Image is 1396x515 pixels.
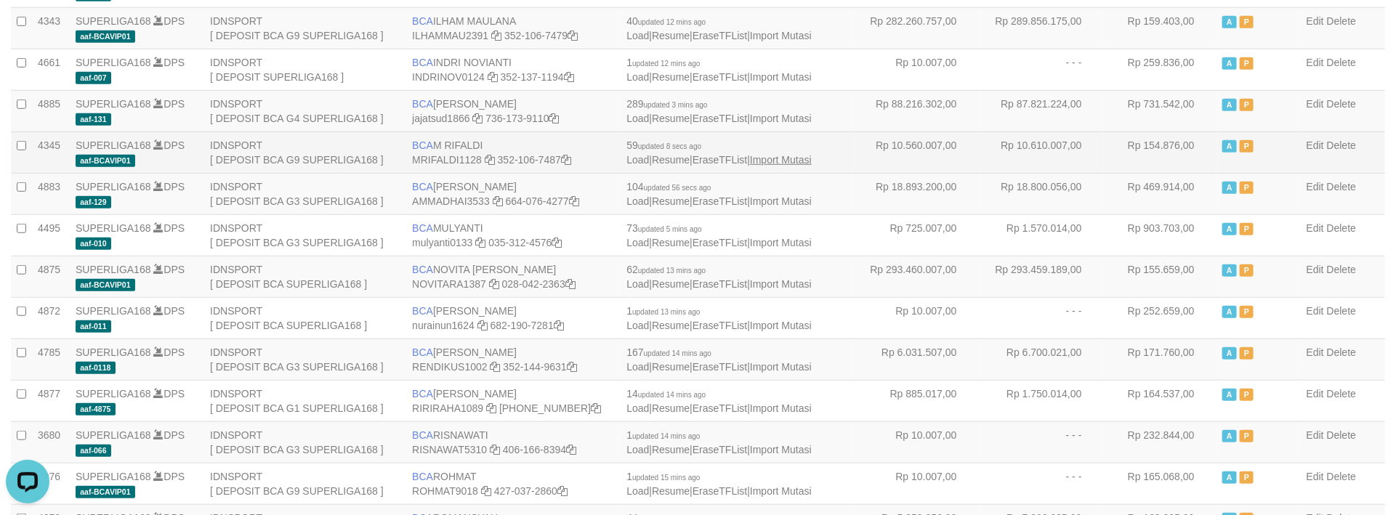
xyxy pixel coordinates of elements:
td: [PERSON_NAME] 352-144-9631 [406,338,621,380]
td: 4345 [32,131,70,173]
a: ILHAMMAU2391 [412,30,488,41]
a: mulyanti0133 [412,237,472,248]
span: Active [1222,347,1237,360]
span: BCA [412,429,433,441]
td: M RIFALDI 352-106-7487 [406,131,621,173]
a: EraseTFList [693,71,747,83]
a: Delete [1327,388,1356,400]
a: Delete [1327,181,1356,192]
a: Copy 7361739110 to clipboard [549,113,560,124]
span: updated 14 mins ago [644,349,711,357]
td: DPS [70,214,204,256]
a: Resume [652,71,690,83]
a: SUPERLIGA168 [76,222,151,234]
a: Import Mutasi [750,195,812,207]
a: MRIFALDI1128 [412,154,482,166]
a: Copy ROHMAT9018 to clipboard [481,485,491,497]
span: Paused [1240,16,1254,28]
a: Copy 3521371194 to clipboard [564,71,574,83]
span: | | | [626,471,812,497]
a: Edit [1307,388,1324,400]
td: DPS [70,463,204,504]
a: SUPERLIGA168 [76,388,151,400]
span: BCA [412,305,433,317]
span: 40 [626,15,706,27]
td: Rp 6.031.507,00 [854,338,979,380]
a: EraseTFList [693,444,747,455]
a: Edit [1307,305,1324,317]
td: DPS [70,256,204,297]
td: 4661 [32,49,70,90]
span: updated 13 mins ago [632,308,700,316]
a: Import Mutasi [750,237,812,248]
td: 4883 [32,173,70,214]
a: SUPERLIGA168 [76,429,151,441]
span: Active [1222,306,1237,318]
td: IDNSPORT [ DEPOSIT BCA G9 SUPERLIGA168 ] [204,7,406,49]
td: - - - [979,421,1104,463]
a: Load [626,278,649,290]
a: EraseTFList [693,154,747,166]
td: DPS [70,90,204,131]
a: Import Mutasi [750,113,812,124]
a: Load [626,195,649,207]
a: Load [626,361,649,373]
span: Paused [1240,140,1254,153]
a: Copy RENDIKUS1002 to clipboard [491,361,501,373]
a: Edit [1307,264,1324,275]
span: aaf-131 [76,113,111,126]
td: Rp 725.007,00 [854,214,979,256]
span: BCA [412,346,433,358]
a: SUPERLIGA168 [76,15,151,27]
a: Load [626,320,649,331]
a: Edit [1307,139,1324,151]
td: Rp 18.800.056,00 [979,173,1104,214]
a: Edit [1307,222,1324,234]
a: Import Mutasi [750,361,812,373]
a: Copy nurainun1624 to clipboard [477,320,488,331]
span: Active [1222,264,1237,277]
span: 1 [626,57,700,68]
td: ILHAM MAULANA 352-106-7479 [406,7,621,49]
a: Edit [1307,429,1324,441]
span: Paused [1240,223,1254,235]
span: updated 8 secs ago [638,142,701,150]
span: Active [1222,471,1237,484]
a: EraseTFList [693,361,747,373]
td: DPS [70,380,204,421]
td: Rp 165.068,00 [1104,463,1217,504]
td: IDNSPORT [ DEPOSIT BCA G9 SUPERLIGA168 ] [204,463,406,504]
a: SUPERLIGA168 [76,57,151,68]
td: Rp 232.844,00 [1104,421,1217,463]
a: Resume [652,195,690,207]
a: Copy 6640764277 to clipboard [569,195,579,207]
a: Copy mulyanti0133 to clipboard [475,237,485,248]
td: Rp 469.914,00 [1104,173,1217,214]
a: Delete [1327,471,1356,482]
td: [PERSON_NAME] [PHONE_NUMBER] [406,380,621,421]
td: DPS [70,338,204,380]
td: Rp 10.007,00 [854,463,979,504]
span: BCA [412,57,433,68]
a: EraseTFList [693,30,747,41]
span: BCA [412,222,433,234]
td: IDNSPORT [ DEPOSIT BCA SUPERLIGA168 ] [204,297,406,338]
td: Rp 289.856.175,00 [979,7,1104,49]
button: Open LiveChat chat widget [6,6,49,49]
a: Edit [1307,15,1324,27]
span: 1 [626,429,700,441]
span: Paused [1240,182,1254,194]
a: RENDIKUS1002 [412,361,488,373]
a: Resume [652,30,690,41]
td: Rp 159.403,00 [1104,7,1217,49]
a: Delete [1327,346,1356,358]
a: nurainun1624 [412,320,475,331]
a: SUPERLIGA168 [76,98,151,110]
a: Edit [1307,181,1324,192]
a: Resume [652,485,690,497]
span: 14 [626,388,706,400]
td: Rp 1.750.014,00 [979,380,1104,421]
a: Resume [652,320,690,331]
a: Copy 4270372860 to clipboard [557,485,568,497]
span: updated 14 mins ago [632,432,700,440]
